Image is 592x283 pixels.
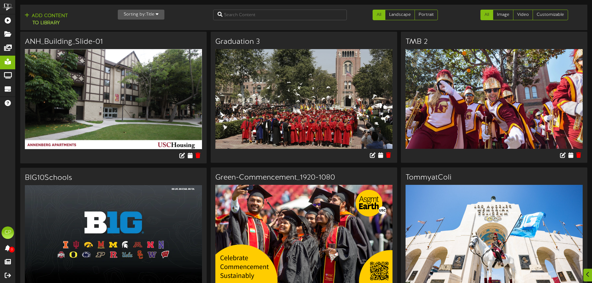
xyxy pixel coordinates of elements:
h3: Green-Commencement_1920-1080 [215,174,392,182]
a: Portrait [415,10,438,20]
a: Landscape [385,10,415,20]
h3: BIG10Schools [25,174,202,182]
a: All [373,10,385,20]
a: Image [493,10,513,20]
img: 817d605f-ef29-412c-9b4d-529767d3aa89.jpg [215,49,392,149]
button: Sorting by:Title [118,10,164,20]
a: All [480,10,493,20]
a: Video [513,10,533,20]
span: 0 [9,247,15,253]
a: Customizable [533,10,568,20]
h3: TommyatColi [406,174,583,182]
input: Search Content [213,10,347,20]
img: f9c7a3d7-dea0-4e82-b38f-6dc17edc37fe.jpg [406,49,583,149]
h3: ANH_Building_Slide-01 [25,38,202,46]
h3: TMB 2 [406,38,583,46]
img: 0d555099-aab6-4131-adec-2a8a8475a942.jpg [25,49,202,149]
div: CP [2,226,14,239]
button: Add Contentto Library [23,12,70,27]
h3: Graduation 3 [215,38,392,46]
